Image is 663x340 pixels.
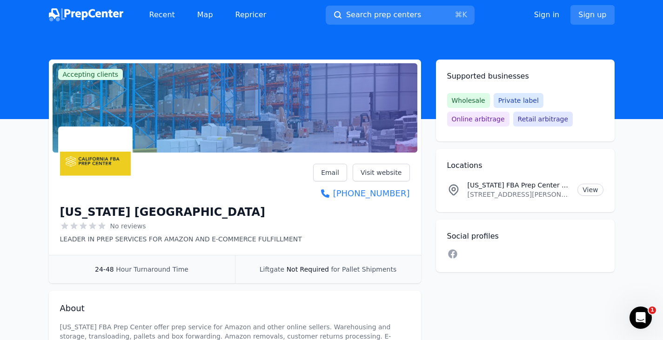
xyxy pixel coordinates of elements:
[116,266,188,273] span: Hour Turnaround Time
[630,307,652,329] iframe: Intercom live chat
[313,164,347,181] a: Email
[49,8,123,21] img: PrepCenter
[110,221,146,231] span: No reviews
[649,307,656,314] span: 1
[260,266,284,273] span: Liftgate
[190,6,221,24] a: Map
[534,9,560,20] a: Sign in
[60,302,410,315] h2: About
[447,231,603,242] h2: Social profiles
[60,234,302,244] p: LEADER IN PREP SERVICES FOR AMAZON AND E-COMMERCE FULFILLMENT
[326,6,475,25] button: Search prep centers⌘K
[513,112,573,127] span: Retail arbitrage
[494,93,543,108] span: Private label
[313,187,409,200] a: [PHONE_NUMBER]
[58,69,123,80] span: Accepting clients
[447,71,603,82] h2: Supported businesses
[447,160,603,171] h2: Locations
[468,180,570,190] p: [US_STATE] FBA Prep Center Location
[346,9,421,20] span: Search prep centers
[570,5,614,25] a: Sign up
[447,93,490,108] span: Wholesale
[142,6,182,24] a: Recent
[60,128,131,199] img: California FBA Prep Center
[228,6,274,24] a: Repricer
[353,164,410,181] a: Visit website
[462,10,467,19] kbd: K
[455,10,462,19] kbd: ⌘
[468,190,570,199] p: [STREET_ADDRESS][PERSON_NAME]
[287,266,329,273] span: Not Required
[577,184,603,196] a: View
[60,205,265,220] h1: [US_STATE] [GEOGRAPHIC_DATA]
[331,266,396,273] span: for Pallet Shipments
[95,266,114,273] span: 24-48
[447,112,509,127] span: Online arbitrage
